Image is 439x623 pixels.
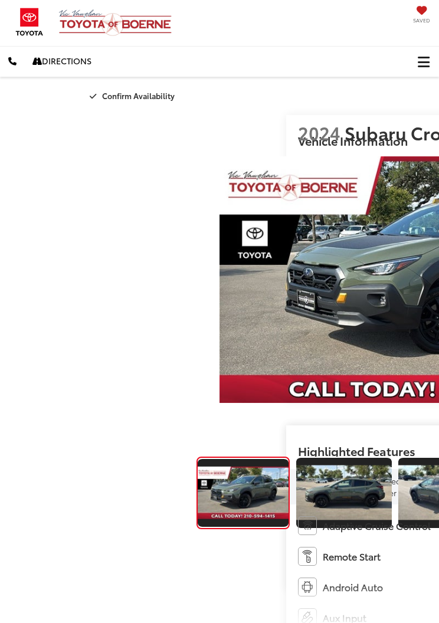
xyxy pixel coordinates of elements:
[9,4,50,40] img: Toyota
[196,457,290,529] a: Expand Photo 0
[24,46,100,76] a: Directions
[298,547,317,566] img: Remote Start
[413,10,430,24] a: My Saved Vehicles
[295,465,393,520] img: 2024 Subaru Crosstrek Wilderness
[298,516,317,535] img: Adaptive Cruise Control
[413,17,430,24] span: Saved
[408,47,439,77] button: Click to show site navigation
[296,457,392,529] a: Expand Photo 1
[298,120,340,145] span: 2024
[323,550,381,563] span: Remote Start
[323,519,431,533] span: Adaptive Cruise Control
[83,86,184,106] button: Confirm Availability
[102,90,175,101] span: Confirm Availability
[298,578,317,596] img: Android Auto
[196,467,290,519] img: 2024 Subaru Crosstrek Wilderness
[58,9,178,37] img: Vic Vaughan Toyota of Boerne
